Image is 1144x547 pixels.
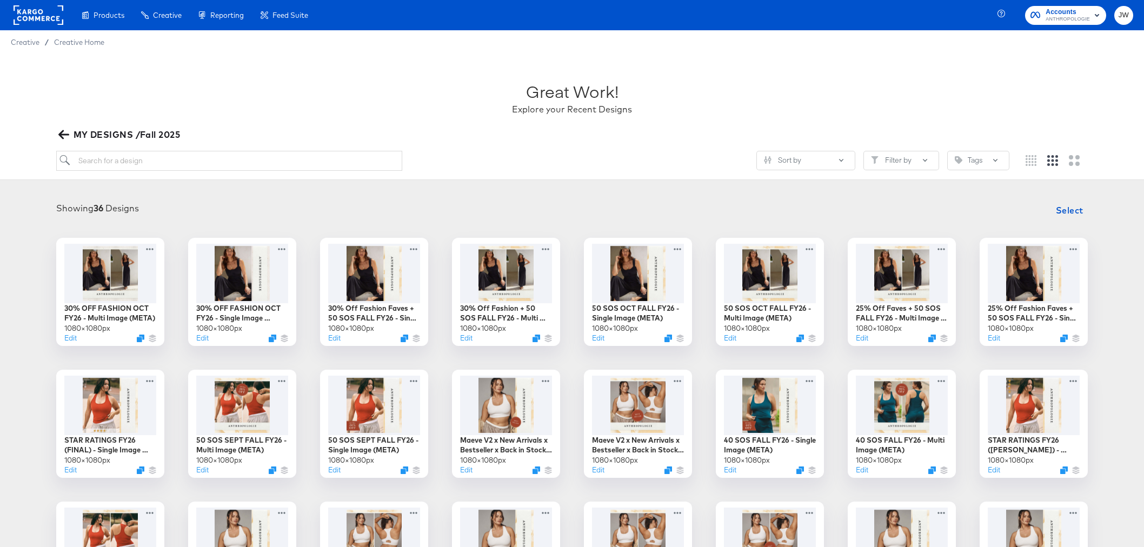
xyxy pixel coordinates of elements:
div: 1080 × 1080 px [724,323,770,333]
div: 1080 × 1080 px [460,323,506,333]
button: Duplicate [664,335,672,342]
div: Showing Designs [56,202,139,215]
div: 25% Off Faves + 50 SOS FALL FY26 - Multi Image (META)1080×1080pxEditDuplicate [848,238,956,346]
svg: Medium grid [1047,155,1058,166]
svg: Duplicate [533,335,540,342]
div: 1080 × 1080 px [592,323,638,333]
span: Creative [11,38,39,46]
div: Explore your Recent Designs [512,103,632,116]
div: 1080 × 1080 px [64,323,110,333]
svg: Sliders [764,156,771,164]
div: 1080 × 1080 px [724,455,770,465]
button: Edit [196,465,209,475]
div: 1080 × 1080 px [460,455,506,465]
button: Edit [856,333,868,343]
div: 1080 × 1080 px [988,323,1034,333]
span: JW [1119,9,1129,22]
span: Creative [153,11,182,19]
svg: Duplicate [664,466,672,474]
div: 30% Off Fashion + 50 SOS FALL FY26 - Multi Image (META) [460,303,552,323]
button: Edit [460,465,473,475]
svg: Duplicate [796,466,804,474]
div: 30% Off Fashion Faves + 50 SOS FALL FY26 - Single Image (META) [328,303,420,323]
button: Edit [328,333,341,343]
div: 50 SOS OCT FALL FY26 - Multi Image (META) [724,303,816,323]
svg: Duplicate [1060,335,1068,342]
div: 50 SOS OCT FALL FY26 - Multi Image (META)1080×1080pxEditDuplicate [716,238,824,346]
div: 1080 × 1080 px [856,323,902,333]
svg: Duplicate [137,335,144,342]
button: Edit [724,465,736,475]
strong: 36 [94,203,103,214]
button: Edit [64,333,77,343]
div: 40 SOS FALL FY26 - Single Image (META)1080×1080pxEditDuplicate [716,370,824,478]
svg: Duplicate [928,335,936,342]
button: JW [1114,6,1133,25]
span: Select [1056,203,1083,218]
div: 40 SOS FALL FY26 - Single Image (META) [724,435,816,455]
svg: Small grid [1026,155,1036,166]
span: Reporting [210,11,244,19]
div: 1080 × 1080 px [988,455,1034,465]
span: Feed Suite [272,11,308,19]
button: Duplicate [533,466,540,474]
div: 40 SOS FALL FY26 - Multi Image (META) [856,435,948,455]
svg: Duplicate [269,335,276,342]
a: Creative Home [54,38,104,46]
div: 1080 × 1080 px [196,455,242,465]
div: Maeve V2 x New Arrivals x Bestseller x Back in Stock FALL FY26 - Multi Image (META) [592,435,684,455]
svg: Duplicate [1060,466,1068,474]
div: 30% OFF FASHION OCT FY26 - Single Image (META)1080×1080pxEditDuplicate [188,238,296,346]
div: Maeve V2 x New Arrivals x Bestseller x Back in Stock FALL FY26 - Multi Image (META)1080×1080pxEdi... [584,370,692,478]
div: STAR RATINGS FY26 (FINAL) - Single Image (META) [64,435,156,455]
div: 30% OFF FASHION OCT FY26 - Single Image (META) [196,303,288,323]
button: Edit [988,465,1000,475]
button: Duplicate [269,466,276,474]
button: SlidersSort by [756,151,855,170]
svg: Filter [871,156,879,164]
button: Edit [988,333,1000,343]
div: 1080 × 1080 px [328,455,374,465]
button: AccountsANTHROPOLOGIE [1025,6,1106,25]
span: / [39,38,54,46]
svg: Duplicate [928,466,936,474]
div: Maeve V2 x New Arrivals x Bestseller x Back in Stock FALL FY26 - Single Image (META)1080×1080pxEd... [452,370,560,478]
div: 50 SOS SEPT FALL FY26 - Single Image (META) [328,435,420,455]
div: 25% Off Fashion Faves + 50 SOS FALL FY26 - Single Image (META)1080×1080pxEditDuplicate [980,238,1088,346]
div: Maeve V2 x New Arrivals x Bestseller x Back in Stock FALL FY26 - Single Image (META) [460,435,552,455]
button: TagTags [947,151,1009,170]
button: MY DESIGNS /Fall 2025 [56,127,184,142]
button: Edit [328,465,341,475]
button: Edit [64,465,77,475]
button: Edit [460,333,473,343]
div: 50 SOS SEPT FALL FY26 - Multi Image (META) [196,435,288,455]
div: 1080 × 1080 px [328,323,374,333]
svg: Duplicate [401,335,408,342]
div: 50 SOS OCT FALL FY26 - Single Image (META)1080×1080pxEditDuplicate [584,238,692,346]
button: Select [1052,199,1088,221]
div: 1080 × 1080 px [196,323,242,333]
span: MY DESIGNS /Fall 2025 [61,127,180,142]
svg: Tag [955,156,962,164]
div: 30% Off Fashion + 50 SOS FALL FY26 - Multi Image (META)1080×1080pxEditDuplicate [452,238,560,346]
div: 30% OFF FASHION OCT FY26 - Multi Image (META) [64,303,156,323]
div: 30% OFF FASHION OCT FY26 - Multi Image (META)1080×1080pxEditDuplicate [56,238,164,346]
input: Search for a design [56,151,402,171]
div: STAR RATINGS FY26 (FINAL) - Single Image (META)1080×1080pxEditDuplicate [56,370,164,478]
div: 50 SOS OCT FALL FY26 - Single Image (META) [592,303,684,323]
div: 25% Off Faves + 50 SOS FALL FY26 - Multi Image (META) [856,303,948,323]
button: Edit [196,333,209,343]
button: Edit [592,465,604,475]
svg: Duplicate [401,466,408,474]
